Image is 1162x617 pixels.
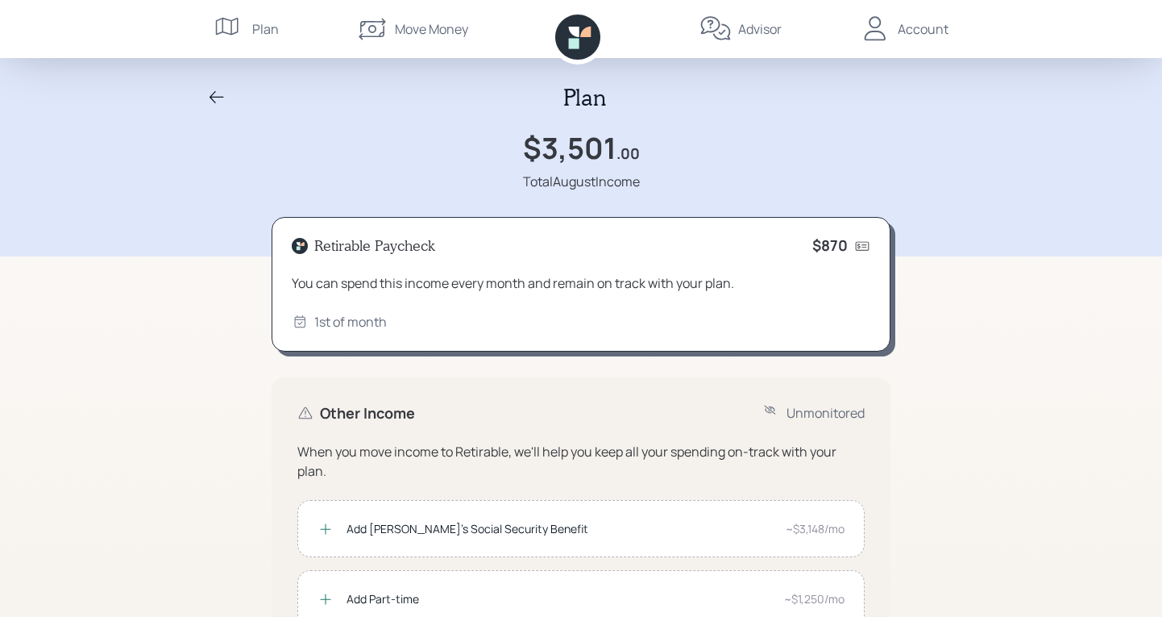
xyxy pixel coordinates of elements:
[523,172,640,191] div: Total August Income
[786,403,865,423] div: Unmonitored
[297,442,865,481] div: When you move income to Retirable, we'll help you keep all your spending on-track with your plan.
[395,19,468,39] div: Move Money
[314,237,435,255] h4: Retirable Paycheck
[314,312,387,331] div: 1st of month
[898,19,948,39] div: Account
[292,273,870,293] div: You can spend this income every month and remain on track with your plan.
[786,520,845,537] div: ~$3,148/mo
[812,237,848,255] h4: $870
[563,84,606,111] h2: Plan
[252,19,279,39] div: Plan
[347,520,773,537] div: Add [PERSON_NAME]'s Social Security Benefit
[523,131,616,165] h1: $3,501
[616,145,640,163] h4: .00
[347,590,771,607] div: Add Part-time
[320,405,415,423] h4: Other Income
[738,19,782,39] div: Advisor
[784,590,845,607] div: ~$1,250/mo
